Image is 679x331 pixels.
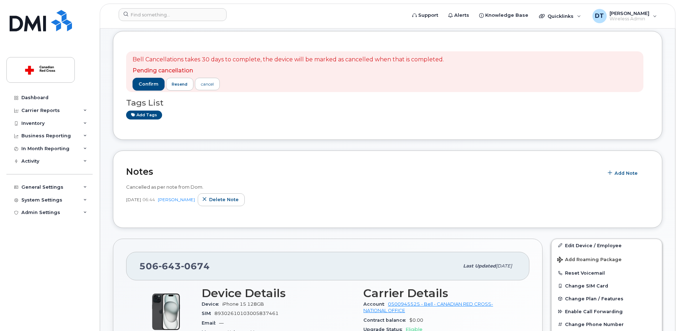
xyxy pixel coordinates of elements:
p: Bell Cancellations takes 30 days to complete, the device will be marked as cancelled when that is... [133,56,444,64]
a: cancel [195,78,220,90]
span: $0.00 [409,317,423,323]
button: confirm [133,78,165,91]
span: 506 [139,261,210,271]
a: Edit Device / Employee [551,239,662,252]
h3: Carrier Details [363,287,517,300]
h3: Device Details [202,287,355,300]
button: Add Roaming Package [551,252,662,266]
span: 89302610103005837461 [214,311,279,316]
span: resend [172,81,187,87]
button: Add Note [603,167,644,179]
input: Find something... [119,8,227,21]
span: Add Note [615,170,638,177]
button: Change Phone Number [551,318,662,331]
button: Delete note [198,193,245,206]
span: Device [202,301,222,307]
a: Alerts [443,8,474,22]
span: confirm [139,81,159,87]
span: Enable Call Forwarding [565,309,623,314]
span: Support [418,12,438,19]
h3: Tags List [126,98,649,107]
span: 643 [159,261,181,271]
a: Add tags [126,111,162,119]
span: Wireless Admin [610,16,649,22]
span: 0674 [181,261,210,271]
span: Last updated [463,263,496,269]
a: [PERSON_NAME] [158,197,195,202]
button: Enable Call Forwarding [551,305,662,318]
span: iPhone 15 128GB [222,301,264,307]
span: Add Roaming Package [557,257,622,264]
span: Email [202,320,219,326]
span: [DATE] [126,197,141,203]
div: Dragos Tudose [587,9,662,23]
p: Pending cancellation [133,67,444,75]
a: Support [407,8,443,22]
span: [PERSON_NAME] [610,10,649,16]
span: SIM [202,311,214,316]
div: Quicklinks [534,9,586,23]
button: Change Plan / Features [551,292,662,305]
span: 06:44 [142,197,155,203]
button: Reset Voicemail [551,266,662,279]
span: DT [595,12,604,20]
span: Change Plan / Features [565,296,623,301]
button: resend [166,78,194,91]
button: Change SIM Card [551,279,662,292]
a: Knowledge Base [474,8,533,22]
span: Alerts [454,12,469,19]
span: Delete note [209,196,239,203]
span: — [219,320,224,326]
span: Cancelled as per note from Dom. [126,184,203,190]
span: Quicklinks [548,13,574,19]
span: Knowledge Base [485,12,528,19]
span: Contract balance [363,317,409,323]
span: [DATE] [496,263,512,269]
h2: Notes [126,166,600,177]
span: Account [363,301,388,307]
div: cancel [201,81,214,87]
a: 0500945525 - Bell - CANADIAN RED CROSS- NATIONAL OFFICE [363,301,493,313]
